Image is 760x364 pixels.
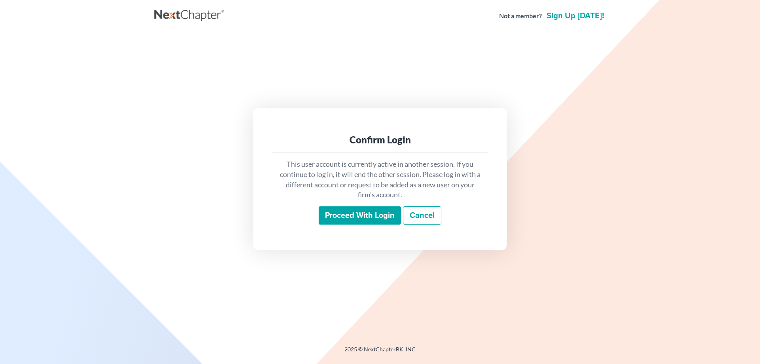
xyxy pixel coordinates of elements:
[154,345,606,360] div: 2025 © NextChapterBK, INC
[319,206,401,225] input: Proceed with login
[545,12,606,20] a: Sign up [DATE]!
[499,11,542,21] strong: Not a member?
[403,206,441,225] a: Cancel
[279,159,481,200] p: This user account is currently active in another session. If you continue to log in, it will end ...
[279,133,481,146] div: Confirm Login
